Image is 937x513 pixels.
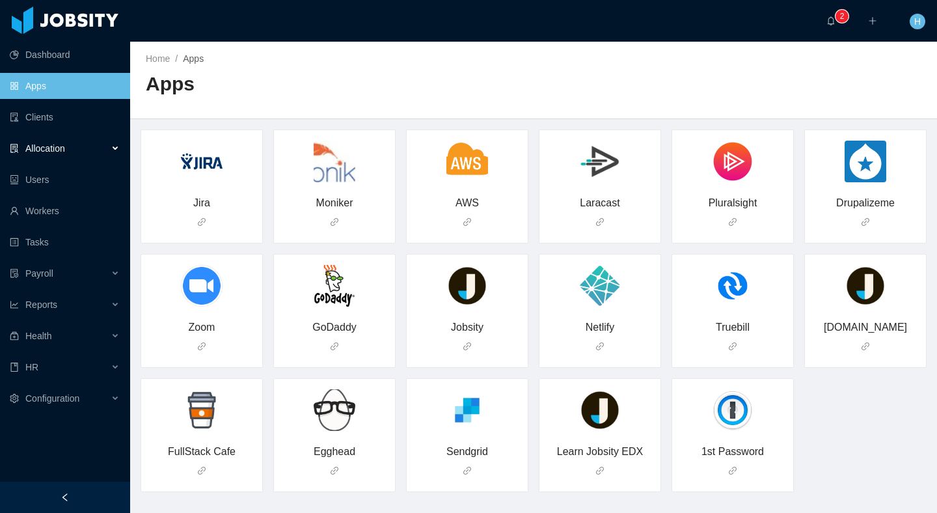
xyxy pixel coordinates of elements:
[446,141,488,182] img: 2sjqKqqqqqqqqqqqqqqqqqqqqqqqqqqqqqqqqqqqqqqqqqqqqqqqqqqqqqqqqqqqqqqqqqqqqqqqqqqqqpKe3AgAAAAACDI33...
[10,144,19,153] i: icon: solution
[595,217,604,227] i: icon: link
[422,444,512,460] div: Sendgrid
[463,217,472,227] i: icon: link
[688,444,778,460] div: 1st Password
[804,130,927,243] a: Drupalizeme
[197,217,206,227] i: icon: link
[821,320,910,335] div: [DOMAIN_NAME]
[688,195,778,211] div: Pluralsight
[10,104,120,130] a: icon: auditClients
[728,217,737,227] i: icon: link
[330,217,339,227] i: icon: link
[314,141,355,182] img: 9k=
[712,141,754,182] img: ZMuzxjgAAAABJRU5ErkJggg==
[25,393,79,404] span: Configuration
[197,342,206,351] i: icon: link
[539,130,661,243] a: Laracast
[10,167,120,193] a: icon: robotUsers
[579,265,621,307] img: vDr+F3yr2H82dPOOu+z77u0v7h8xJxNBpKBZCAZSAaSgWQgGUgGkoFkIBlIBpKBZCAZSAaSgWQgGUgGkoFkIBlIBpKBZCAZSA...
[25,143,65,154] span: Allocation
[446,389,488,431] img: 2Q==
[10,73,120,99] a: icon: appstoreApps
[141,378,263,492] a: FullStack Cafe
[728,466,737,475] i: icon: link
[868,16,877,25] i: icon: plus
[181,389,223,431] img: y9S5VmmTN9jAAAAAElFTkSuQmCC
[826,16,835,25] i: icon: bell
[804,254,927,368] a: [DOMAIN_NAME]
[273,130,396,243] a: Moniker
[181,265,223,307] img: tayrIF0Oj24cOHCYQD1dzolERGV5f8Dui59UqUVYkIAAAAldEVYdGRhdGU6Y3JlYXRlADIwMTYtMDItMTlUMTY6Mzc6MTQtMD...
[422,195,512,211] div: AWS
[712,265,754,307] img: Z
[157,195,247,211] div: Jira
[157,320,247,335] div: Zoom
[555,444,645,460] div: Learn Jobsity EDX
[10,269,19,278] i: icon: file-protect
[314,389,355,431] img: wPu7mxHIW8ouwAAAABJRU5ErkJggg==
[25,299,57,310] span: Reports
[157,444,247,460] div: FullStack Cafe
[25,362,38,372] span: HR
[330,342,339,351] i: icon: link
[595,342,604,351] i: icon: link
[845,141,886,182] img: d4gPzPo9svJ989+3hEi4++aGQAAlUkhhMzOSHn6+yNka2lpaWlpaWlpaWlp+RD+AWQvlB93DQC1AAAAAElFTkSuQmCC
[10,300,19,309] i: icon: line-chart
[446,265,488,307] img: xuEYf3yjHv8fpvZcyFcbvD4AAAAASUVORK5CYII=
[181,141,223,182] img: 0lZkE4Q6JgSAYJAaCYJAYCIJBYiAIBomBIBgkBoJgkBgIgkFiIAgGiYEgGCQGgmCQGAiCQWIgCAaJgSAYJAaCYJAYCIJBYiAI...
[406,378,528,492] a: Sendgrid
[141,254,263,368] a: Zoom
[146,53,170,64] a: Home
[273,378,396,492] a: Egghead
[728,342,737,351] i: icon: link
[141,130,263,243] a: Jira
[579,389,621,431] img: xuEYf3yjHv8fpvZcyFcbvD4AAAAASUVORK5CYII=
[422,320,512,335] div: Jobsity
[821,195,910,211] div: Drupalizeme
[861,217,870,227] i: icon: link
[406,254,528,368] a: Jobsity
[840,10,845,23] p: 2
[10,331,19,340] i: icon: medicine-box
[463,342,472,351] i: icon: link
[712,389,754,431] img: mjgNGYKgB+gSkZOfKrG6khAAAAABJRU5ErkJggg==
[463,466,472,475] i: icon: link
[835,10,849,23] sup: 2
[555,320,645,335] div: Netlify
[146,71,534,98] h2: Apps
[539,378,661,492] a: Learn Jobsity EDX
[595,466,604,475] i: icon: link
[406,130,528,243] a: AWS
[555,195,645,211] div: Laracast
[290,320,379,335] div: GoDaddy
[10,229,120,255] a: icon: profileTasks
[290,444,379,460] div: Egghead
[25,331,51,341] span: Health
[314,265,355,307] img: Z
[197,466,206,475] i: icon: link
[539,254,661,368] a: Netlify
[25,268,53,279] span: Payroll
[672,378,794,492] a: 1st Password
[10,42,120,68] a: icon: pie-chartDashboard
[688,320,778,335] div: Truebill
[175,53,178,64] span: /
[183,53,204,64] span: Apps
[290,195,379,211] div: Moniker
[10,363,19,372] i: icon: book
[672,254,794,368] a: Truebill
[845,265,886,307] img: xuEYf3yjHv8fpvZcyFcbvD4AAAAASUVORK5CYII=
[330,466,339,475] i: icon: link
[861,342,870,351] i: icon: link
[672,130,794,243] a: Pluralsight
[10,198,120,224] a: icon: userWorkers
[10,394,19,403] i: icon: setting
[579,141,621,182] img: Z
[914,14,921,29] span: H
[273,254,396,368] a: GoDaddy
